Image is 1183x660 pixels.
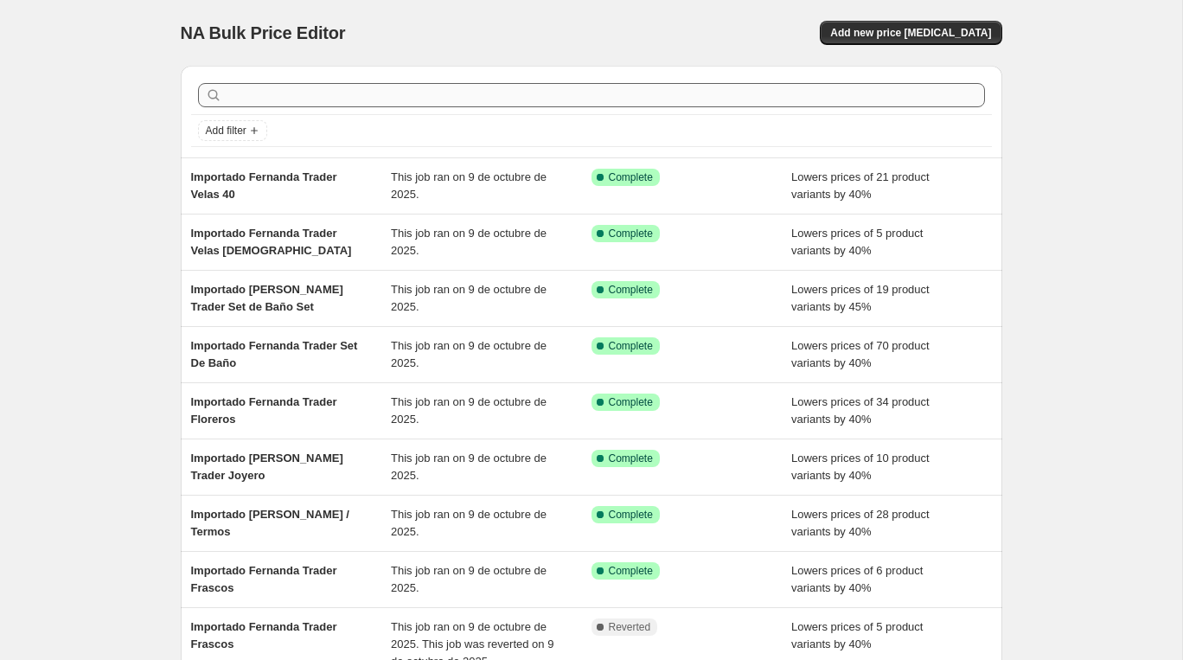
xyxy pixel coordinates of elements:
[206,124,246,138] span: Add filter
[191,227,352,257] span: Importado Fernanda Trader Velas [DEMOGRAPHIC_DATA]
[791,170,930,201] span: Lowers prices of 21 product variants by 40%
[609,508,653,522] span: Complete
[609,339,653,353] span: Complete
[609,170,653,184] span: Complete
[791,508,930,538] span: Lowers prices of 28 product variants by 40%
[191,170,337,201] span: Importado Fernanda Trader Velas 40
[609,452,653,465] span: Complete
[391,283,547,313] span: This job ran on 9 de octubre de 2025.
[391,170,547,201] span: This job ran on 9 de octubre de 2025.
[791,564,923,594] span: Lowers prices of 6 product variants by 40%
[791,395,930,426] span: Lowers prices of 34 product variants by 40%
[820,21,1001,45] button: Add new price [MEDICAL_DATA]
[191,283,343,313] span: Importado [PERSON_NAME] Trader Set de Baño Set
[791,227,923,257] span: Lowers prices of 5 product variants by 40%
[791,339,930,369] span: Lowers prices of 70 product variants by 40%
[391,564,547,594] span: This job ran on 9 de octubre de 2025.
[791,283,930,313] span: Lowers prices of 19 product variants by 45%
[391,395,547,426] span: This job ran on 9 de octubre de 2025.
[191,620,337,650] span: Importado Fernanda Trader Frascos
[609,564,653,578] span: Complete
[609,283,653,297] span: Complete
[191,564,337,594] span: Importado Fernanda Trader Frascos
[191,395,337,426] span: Importado Fernanda Trader Floreros
[791,452,930,482] span: Lowers prices of 10 product variants by 40%
[791,620,923,650] span: Lowers prices of 5 product variants by 40%
[391,508,547,538] span: This job ran on 9 de octubre de 2025.
[181,23,346,42] span: NA Bulk Price Editor
[830,26,991,40] span: Add new price [MEDICAL_DATA]
[391,227,547,257] span: This job ran on 9 de octubre de 2025.
[609,227,653,240] span: Complete
[391,452,547,482] span: This job ran on 9 de octubre de 2025.
[191,339,358,369] span: Importado Fernanda Trader Set De Baño
[609,395,653,409] span: Complete
[609,620,651,634] span: Reverted
[191,508,349,538] span: Importado [PERSON_NAME] / Termos
[198,120,267,141] button: Add filter
[391,339,547,369] span: This job ran on 9 de octubre de 2025.
[191,452,343,482] span: Importado [PERSON_NAME] Trader Joyero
